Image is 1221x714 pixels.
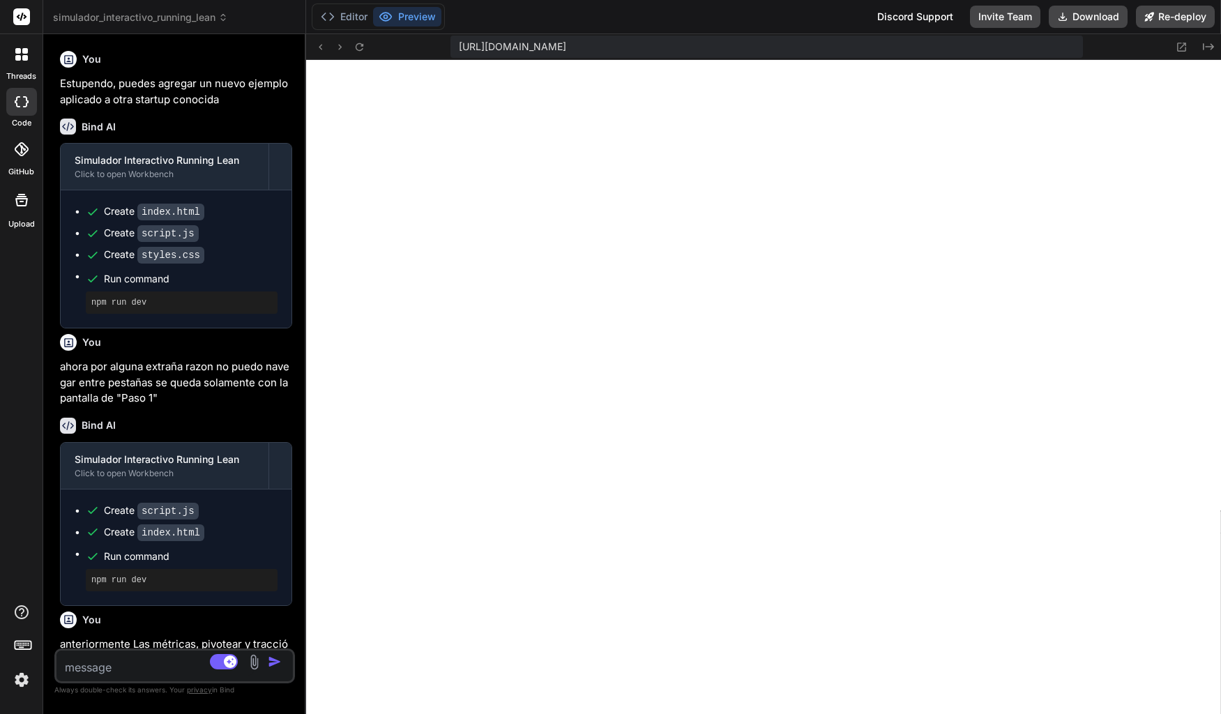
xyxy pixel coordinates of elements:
span: simulador_interactivo_running_lean [53,10,228,24]
label: threads [6,70,36,82]
button: Re-deploy [1136,6,1215,28]
div: Create [104,248,204,262]
h6: You [82,335,101,349]
span: privacy [187,685,212,694]
img: attachment [246,654,262,670]
p: Always double-check its answers. Your in Bind [54,683,295,697]
code: index.html [137,524,204,541]
p: Estupendo, puedes agregar un nuevo ejemplo aplicado a otra startup conocida [60,76,292,107]
iframe: Preview [306,60,1221,714]
label: Upload [8,218,35,230]
h6: You [82,52,101,66]
code: script.js [137,225,199,242]
div: Discord Support [869,6,962,28]
div: Click to open Workbench [75,468,255,479]
pre: npm run dev [91,575,272,586]
div: Create [104,204,204,219]
div: Click to open Workbench [75,169,255,180]
div: Simulador Interactivo Running Lean [75,453,255,466]
button: Simulador Interactivo Running LeanClick to open Workbench [61,144,268,190]
div: Simulador Interactivo Running Lean [75,153,255,167]
code: styles.css [137,247,204,264]
label: code [12,117,31,129]
h6: You [82,613,101,627]
div: Create [104,503,199,518]
p: anteriormente Las métricas, pivotear y tracción de airnnb funcionan se veia correctamente ahora n... [60,637,292,684]
button: Simulador Interactivo Running LeanClick to open Workbench [61,443,268,489]
button: Preview [373,7,441,26]
img: icon [268,655,282,669]
h6: Bind AI [82,418,116,432]
button: Invite Team [970,6,1040,28]
code: script.js [137,503,199,519]
div: Create [104,525,204,540]
span: Run command [104,272,278,286]
button: Editor [315,7,373,26]
label: GitHub [8,166,34,178]
h6: Bind AI [82,120,116,134]
p: ahora por alguna extraña razon no puedo navegar entre pestañas se queda solamente con la pantalla... [60,359,292,407]
code: index.html [137,204,204,220]
span: Run command [104,549,278,563]
div: Create [104,226,199,241]
button: Download [1049,6,1128,28]
pre: npm run dev [91,297,272,308]
img: settings [10,668,33,692]
span: [URL][DOMAIN_NAME] [459,40,566,54]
